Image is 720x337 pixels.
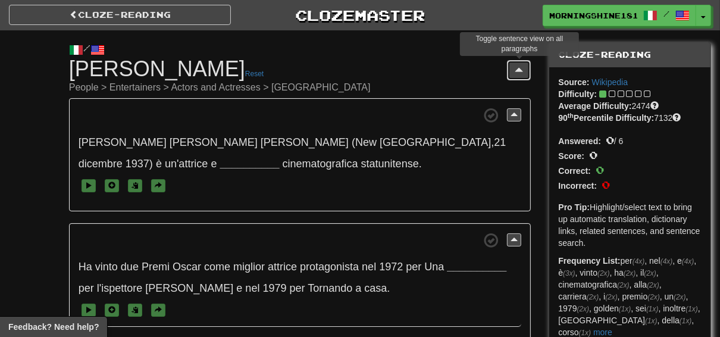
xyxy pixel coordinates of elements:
strong: Difficulty: [558,89,597,99]
a: Wikipedia [592,77,628,87]
span: Premi [142,261,170,273]
span: MorningShine1818 [549,10,637,21]
div: Toggle sentence view on all paragraphs [460,32,579,56]
span: / [663,10,669,18]
strong: Average Difficulty: [558,101,631,111]
strong: __________ [220,158,280,170]
a: Cloze-Reading [9,5,231,25]
span: statunitense [361,158,419,170]
span: l'ispettore [97,282,142,294]
a: Clozemaster [249,5,471,26]
span: dicembre [79,158,123,170]
span: casa [364,282,387,294]
span: 0 [589,148,597,161]
em: (4x) [633,257,644,266]
span: cinematografica [283,158,358,170]
span: Open feedback widget [8,321,99,333]
em: (2x) [644,269,656,277]
strong: Incorrect: [558,181,597,191]
span: Ha [79,261,92,273]
span: 0 [596,163,604,176]
strong: Source: [558,77,589,87]
span: attrice [268,261,297,273]
em: (2x) [617,281,629,289]
em: (2x) [647,293,659,301]
sup: th [568,112,574,119]
div: 2474 [558,100,702,112]
span: , [79,136,506,170]
em: (1x) [579,329,591,337]
span: [PERSON_NAME] [170,136,258,148]
em: (1x) [686,305,698,313]
div: 7132 [558,112,702,124]
span: Una [424,261,444,273]
div: Cloze-Reading [549,43,710,67]
span: nel [245,282,259,294]
small: People > Entertainers > Actors and Actresses > [GEOGRAPHIC_DATA] [69,83,531,92]
span: e [211,158,217,170]
span: un'attrice [165,158,208,170]
em: (4x) [682,257,694,266]
em: (1x) [619,305,631,313]
em: (2x) [597,269,609,277]
em: (1x) [646,305,658,313]
em: (3x) [563,269,575,277]
a: more [593,327,612,337]
span: 0 [606,133,614,146]
span: [PERSON_NAME] [261,136,349,148]
em: (2x) [674,293,685,301]
span: come [204,261,230,273]
strong: Pro Tip: [558,202,590,212]
em: (2x) [587,293,599,301]
div: / [69,42,531,57]
span: [PERSON_NAME] [145,282,233,294]
strong: Answered: [558,136,601,146]
span: e [236,282,242,294]
span: protagonista [300,261,359,273]
strong: Score: [558,151,584,161]
span: 1979 [263,282,287,294]
span: . [283,158,422,170]
strong: Frequency List: [558,256,620,266]
span: 1937) [126,158,153,170]
span: [PERSON_NAME] [79,136,167,148]
span: a [355,282,361,294]
strong: __________ [447,261,506,273]
span: 21 [494,136,506,148]
em: (2x) [624,269,636,277]
span: (New [352,136,377,148]
span: è [156,158,162,170]
strong: Correct: [558,166,590,176]
span: per [406,261,421,273]
em: (1x) [645,317,657,325]
span: [GEOGRAPHIC_DATA] [380,136,491,148]
span: per [290,282,305,294]
h1: [PERSON_NAME] [69,57,531,93]
span: Tornando [308,282,352,294]
span: 1972 [379,261,403,273]
strong: 90 Percentile Difficulty: [558,113,654,123]
span: 0 [602,178,610,191]
em: (2x) [605,293,617,301]
em: (1x) [680,317,691,325]
em: (2x) [577,305,589,313]
p: Highlight/select text to bring up automatic translation, dictionary links, related sentences, and... [558,201,702,249]
span: vinto [95,261,118,273]
span: . [79,282,390,294]
span: per [79,282,94,294]
em: (4x) [660,257,672,266]
span: miglior [233,261,265,273]
span: nel [362,261,376,273]
span: Oscar [173,261,201,273]
a: MorningShine1818 / [543,5,696,26]
span: due [121,261,139,273]
em: (2x) [647,281,659,289]
a: Reset [245,70,264,78]
div: / 6 [558,133,702,148]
